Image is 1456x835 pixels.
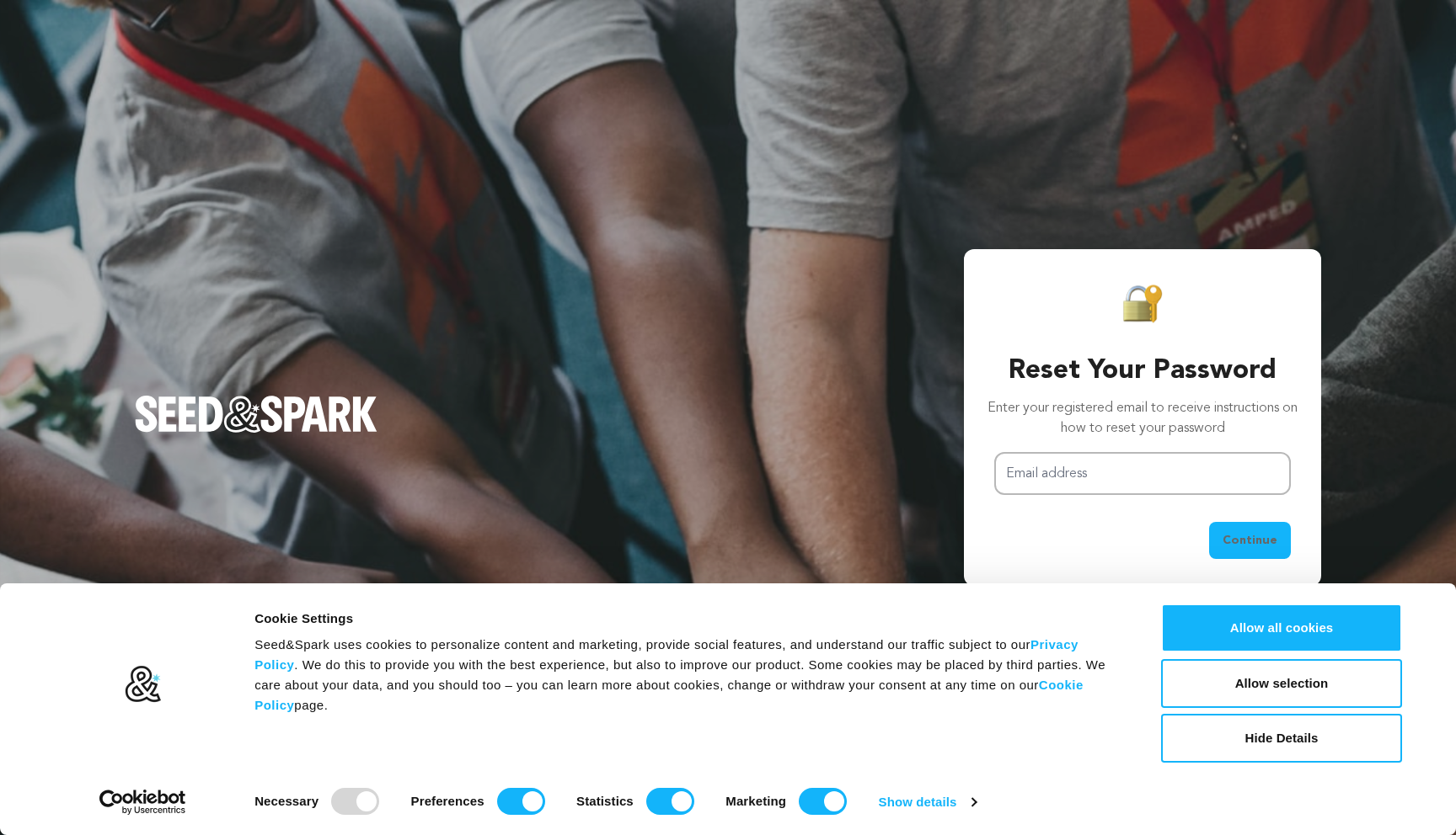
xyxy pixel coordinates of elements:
img: Seed&Spark Logo [135,396,377,433]
strong: Necessary [254,794,318,808]
p: Enter your registered email to receive instructions on how to reset your password [988,398,1298,439]
button: Allow selection [1161,659,1402,708]
button: Hide Details [1161,714,1402,763]
span: Continue [1223,532,1277,549]
a: Show details [879,790,977,815]
strong: Marketing [725,794,786,808]
input: Email address [994,452,1291,495]
a: Privacy Policy [254,637,1079,672]
div: Cookie Settings [254,609,1123,629]
strong: Statistics [576,794,634,808]
legend: Consent Selection [254,781,254,782]
strong: Preferences [411,794,484,808]
img: Seed&Spark Padlock Icon [1122,283,1163,324]
button: Allow all cookies [1161,604,1402,652]
img: logo [124,665,162,704]
div: Seed&Spark uses cookies to personalize content and marketing, provide social features, and unders... [254,635,1123,715]
a: Usercentrics Cookiebot - opens in a new window [69,790,217,815]
a: Seed&Spark Homepage [135,369,377,466]
button: Continue [1209,522,1291,559]
h3: Reset Your Password [988,351,1298,391]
